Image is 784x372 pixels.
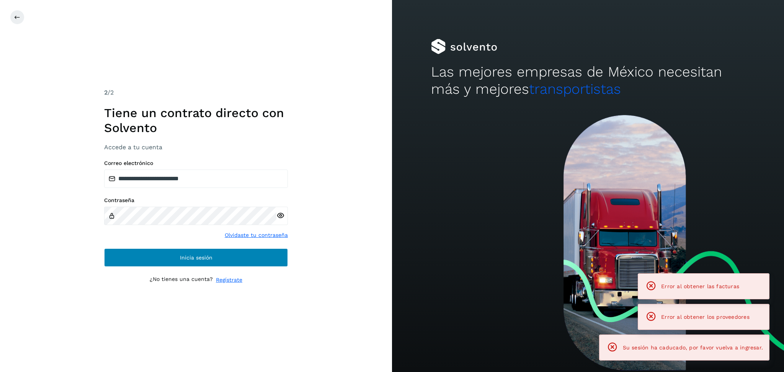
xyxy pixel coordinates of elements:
[104,89,108,96] span: 2
[104,160,288,166] label: Correo electrónico
[104,106,288,135] h1: Tiene un contrato directo con Solvento
[150,276,213,284] p: ¿No tienes una cuenta?
[104,197,288,204] label: Contraseña
[225,231,288,239] a: Olvidaste tu contraseña
[216,276,242,284] a: Regístrate
[104,248,288,267] button: Inicia sesión
[661,314,750,320] span: Error al obtener los proveedores
[661,283,739,289] span: Error al obtener las facturas
[623,344,763,351] span: Su sesión ha caducado, por favor vuelva a ingresar.
[431,64,745,98] h2: Las mejores empresas de México necesitan más y mejores
[529,81,621,97] span: transportistas
[104,88,288,97] div: /2
[104,144,288,151] h3: Accede a tu cuenta
[180,255,212,260] span: Inicia sesión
